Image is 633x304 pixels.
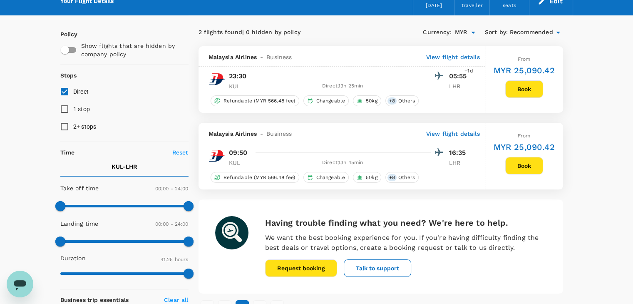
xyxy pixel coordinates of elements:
[155,221,189,227] span: 00:00 - 24:00
[155,186,189,192] span: 00:00 - 24:00
[387,97,397,105] span: + 8
[209,147,225,164] img: MH
[209,53,257,61] span: Malaysia Airlines
[229,159,250,167] p: KUL
[426,130,480,138] p: View flight details
[220,174,299,181] span: Refundable (MYR 566.48 fee)
[60,72,77,79] strong: Stops
[353,95,381,106] div: 50kg
[362,97,381,105] span: 50kg
[73,106,90,112] span: 1 stop
[449,71,470,81] p: 05:55
[257,53,266,61] span: -
[229,148,248,158] p: 09:50
[387,174,397,181] span: + 8
[494,140,555,154] h6: MYR 25,090.42
[211,172,299,183] div: Refundable (MYR 566.48 fee)
[81,42,183,58] p: Show flights that are hidden by company policy
[425,2,442,10] div: [DATE]
[73,88,89,95] span: Direct
[395,97,418,105] span: Others
[426,53,480,61] p: View flight details
[510,28,553,37] span: Recommended
[449,159,470,167] p: LHR
[385,172,419,183] div: +8Others
[265,259,337,277] button: Request booking
[265,233,546,253] p: We want the best booking experience for you. If you're having difficulty finding the best deals o...
[60,30,68,38] p: Policy
[209,71,225,87] img: MH
[485,28,508,37] span: Sort by :
[60,219,99,228] p: Landing time
[209,130,257,138] span: Malaysia Airlines
[266,53,292,61] span: Business
[385,95,419,106] div: +8Others
[164,296,188,304] p: Clear all
[518,56,531,62] span: From
[112,162,137,171] p: KUL - LHR
[313,174,349,181] span: Changeable
[220,97,299,105] span: Refundable (MYR 566.48 fee)
[395,174,418,181] span: Others
[464,67,473,75] span: +1d
[265,216,546,229] h6: Having trouble finding what you need? We're here to help.
[60,254,86,262] p: Duration
[266,130,292,138] span: Business
[229,82,250,90] p: KUL
[255,82,431,90] div: Direct , 13h 25min
[60,297,129,303] strong: Business trip essentials
[344,259,411,277] button: Talk to support
[353,172,381,183] div: 50kg
[505,80,543,98] button: Book
[211,95,299,106] div: Refundable (MYR 566.48 fee)
[199,28,381,37] div: 2 flights found | 0 hidden by policy
[449,148,470,158] p: 16:35
[257,130,266,138] span: -
[494,64,555,77] h6: MYR 25,090.42
[161,257,189,262] span: 41.25 hours
[229,71,247,81] p: 23:30
[505,157,543,174] button: Book
[362,174,381,181] span: 50kg
[518,133,531,139] span: From
[449,82,470,90] p: LHR
[503,2,516,10] div: seats
[60,148,75,157] p: Time
[60,184,99,192] p: Take off time
[467,27,479,38] button: Open
[172,148,189,157] p: Reset
[313,97,349,105] span: Changeable
[7,271,33,297] iframe: Button to launch messaging window
[303,95,349,106] div: Changeable
[462,2,483,10] div: traveller
[255,159,431,167] div: Direct , 13h 45min
[303,172,349,183] div: Changeable
[423,28,451,37] span: Currency :
[73,123,97,130] span: 2+ stops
